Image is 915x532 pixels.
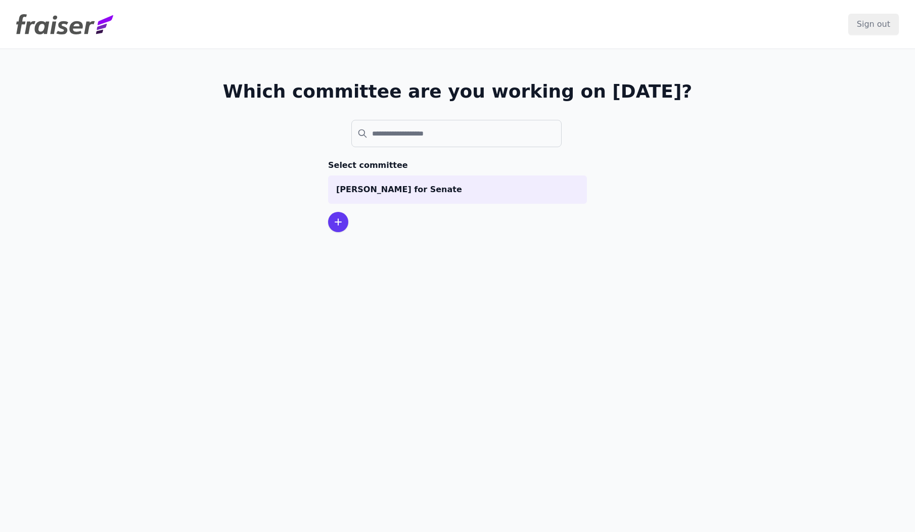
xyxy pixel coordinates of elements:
[848,14,899,35] input: Sign out
[328,159,587,171] h3: Select committee
[336,184,579,196] p: [PERSON_NAME] for Senate
[328,175,587,204] a: [PERSON_NAME] for Senate
[223,81,693,102] h1: Which committee are you working on [DATE]?
[16,14,113,34] img: Fraiser Logo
